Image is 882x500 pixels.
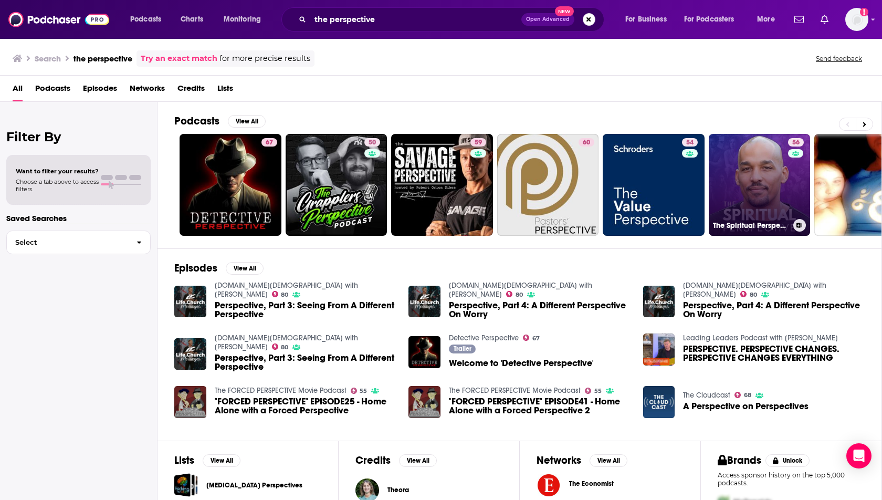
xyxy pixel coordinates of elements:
a: 59 [470,138,486,147]
button: Open AdvancedNew [521,13,574,26]
a: Show notifications dropdown [790,11,808,28]
span: Podcasts [130,12,161,27]
span: Charts [181,12,203,27]
a: 67 [180,134,281,236]
span: 80 [281,293,288,297]
button: Select [6,231,151,254]
a: "FORCED PERSPECTIVE" EPISODE25 - Home Alone with a Forced Perspective [215,397,396,415]
a: Detective Perspective [449,334,519,342]
span: 67 [266,138,273,148]
a: Credits [177,80,205,101]
a: 59 [391,134,493,236]
span: Select [7,239,128,246]
img: A Perspective on Perspectives [643,386,675,418]
span: 50 [369,138,376,148]
a: PodcastsView All [174,114,266,128]
a: 54 [603,134,705,236]
img: Perspective, Part 4: A Different Perspective On Worry [643,286,675,318]
a: Perspective, Part 4: A Different Perspective On Worry [449,301,631,319]
h2: Lists [174,454,194,467]
button: View All [590,454,627,467]
a: NetworksView All [537,454,627,467]
h2: Episodes [174,262,217,275]
a: 60 [579,138,594,147]
a: Try an exact match [141,53,217,65]
a: CreditsView All [355,454,437,467]
img: Perspective, Part 3: Seeing From A Different Perspective [174,286,206,318]
a: [MEDICAL_DATA] Perspectives [206,480,302,491]
img: Podchaser - Follow, Share and Rate Podcasts [8,9,109,29]
button: open menu [216,11,275,28]
a: 60 [497,134,599,236]
a: 55 [351,388,367,394]
span: New [555,6,574,16]
h3: the perspective [73,54,132,64]
span: 56 [792,138,800,148]
a: "FORCED PERSPECTIVE" EPISODE41 - Home Alone with a Forced Perspective 2 [408,386,440,418]
a: The FORCED PERSPECTIVE Movie Podcast [449,386,581,395]
p: Saved Searches [6,213,151,223]
span: 80 [750,293,757,297]
span: Theora [387,486,409,494]
a: Lists [217,80,233,101]
a: 55 [585,388,602,394]
span: The Economist [569,480,614,488]
a: ADHD Perspectives [174,473,198,497]
a: 80 [272,291,289,297]
a: Life.Church with Craig Groeschel [683,281,826,299]
span: for more precise results [219,53,310,65]
img: Perspective, Part 4: A Different Perspective On Worry [408,286,440,318]
button: Send feedback [813,54,865,63]
img: The Economist logo [537,473,561,497]
a: Life.Church with Craig Groeschel [449,281,592,299]
img: PERSPECTIVE. PERSPECTIVE CHANGES. PERSPECTIVE CHANGES EVERYTHING [643,334,675,366]
input: Search podcasts, credits, & more... [310,11,521,28]
span: 54 [686,138,694,148]
span: 80 [516,293,523,297]
a: Perspective, Part 3: Seeing From A Different Perspective [215,301,396,319]
a: Networks [130,80,165,101]
h2: Podcasts [174,114,219,128]
a: A Perspective on Perspectives [683,402,808,411]
a: Podcasts [35,80,70,101]
a: "FORCED PERSPECTIVE" EPISODE25 - Home Alone with a Forced Perspective [174,386,206,418]
span: More [757,12,775,27]
span: All [13,80,23,101]
h3: Search [35,54,61,64]
a: Life.Church with Craig Groeschel [215,334,358,351]
a: The FORCED PERSPECTIVE Movie Podcast [215,386,346,395]
a: Show notifications dropdown [816,11,833,28]
button: View All [399,454,437,467]
h2: Brands [718,454,761,467]
span: Open Advanced [526,17,570,22]
div: Open Intercom Messenger [846,443,871,468]
h2: Networks [537,454,581,467]
h2: Filter By [6,129,151,144]
span: For Podcasters [684,12,734,27]
a: Episodes [83,80,117,101]
span: PERSPECTIVE. PERSPECTIVE CHANGES. PERSPECTIVE CHANGES EVERYTHING [683,345,865,362]
a: 80 [740,291,757,297]
span: 55 [360,389,367,393]
a: Leading Leaders Podcast with J Loren Norris [683,334,838,342]
button: open menu [618,11,680,28]
a: Perspective, Part 3: Seeing From A Different Perspective [215,353,396,371]
button: The Economist logoThe Economist [537,473,684,497]
span: Logged in as heidi.egloff [845,8,868,31]
span: Want to filter your results? [16,168,99,175]
span: 80 [281,345,288,350]
button: View All [226,262,264,275]
a: 56 [788,138,804,147]
a: Perspective, Part 4: A Different Perspective On Worry [683,301,865,319]
a: Charts [174,11,209,28]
